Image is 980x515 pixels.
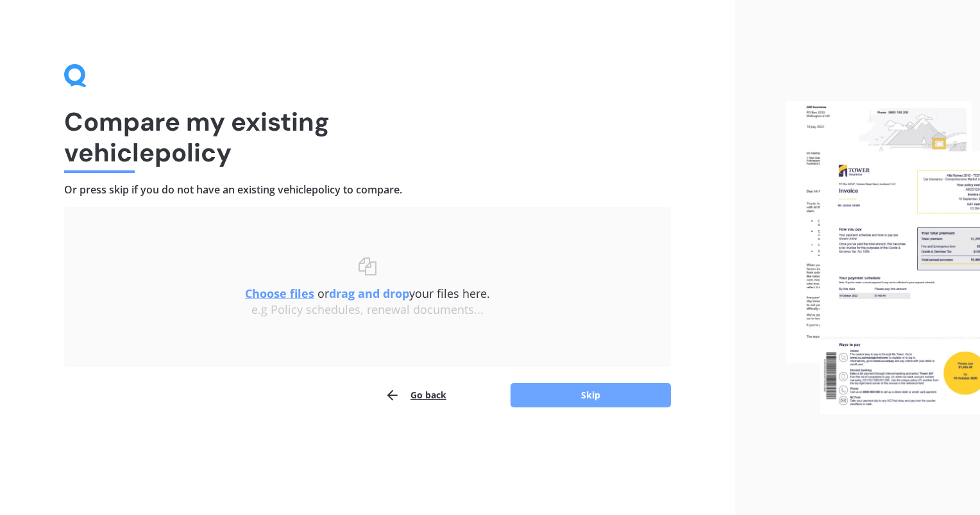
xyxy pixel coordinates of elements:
[385,382,446,408] button: Go back
[64,106,671,168] h1: Compare my existing vehicle policy
[511,383,671,407] button: Skip
[786,101,980,414] img: files.webp
[245,286,314,301] u: Choose files
[329,286,409,301] b: drag and drop
[64,183,671,197] h4: Or press skip if you do not have an existing vehicle policy to compare.
[245,286,490,301] span: or your files here.
[90,303,645,317] div: e.g Policy schedules, renewal documents...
